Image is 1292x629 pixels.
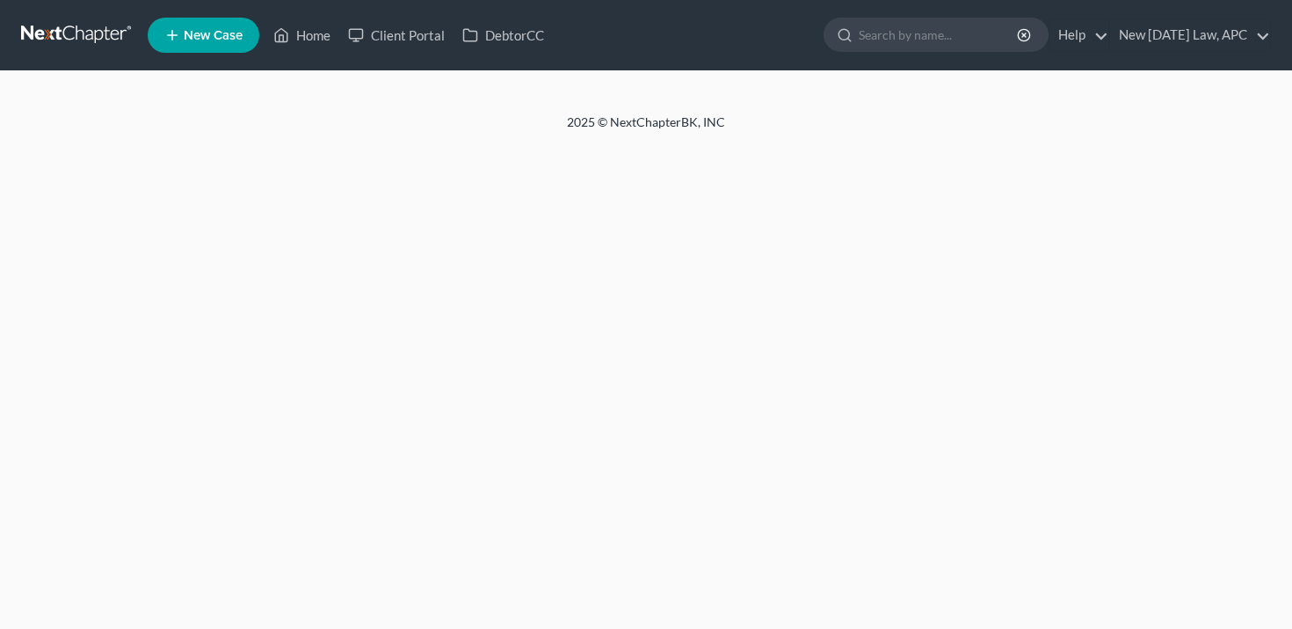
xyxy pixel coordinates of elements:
a: New [DATE] Law, APC [1110,19,1270,51]
a: Help [1049,19,1108,51]
a: Home [265,19,339,51]
input: Search by name... [859,18,1020,51]
span: New Case [184,29,243,42]
div: 2025 © NextChapterBK, INC [145,113,1147,145]
a: DebtorCC [454,19,553,51]
a: Client Portal [339,19,454,51]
